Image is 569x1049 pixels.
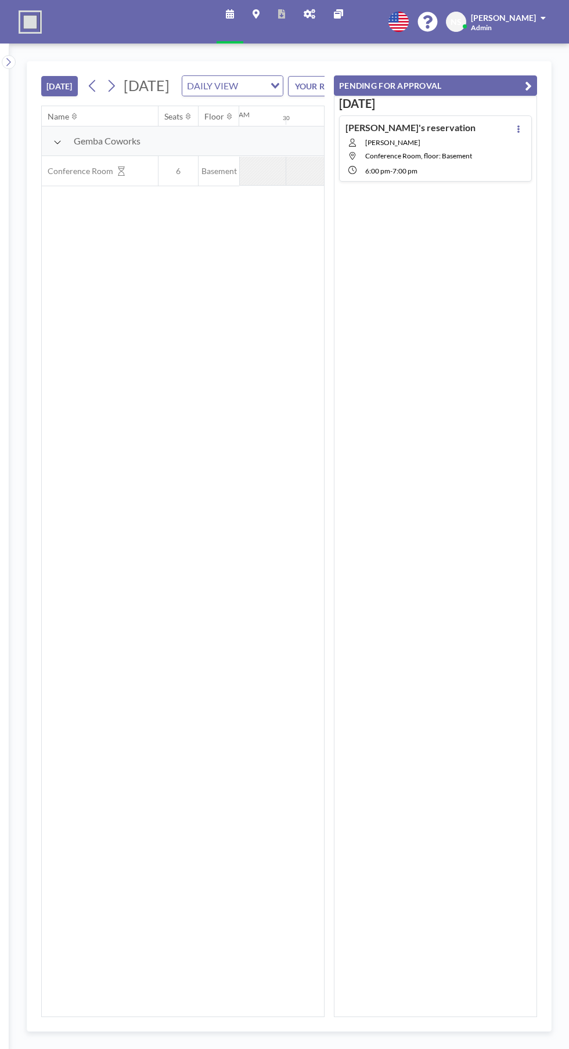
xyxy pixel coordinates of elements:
[365,138,478,147] span: [PERSON_NAME]
[204,111,224,122] div: Floor
[185,78,240,93] span: DAILY VIEW
[365,167,390,175] span: 6:00 PM
[471,23,492,32] span: Admin
[164,111,183,122] div: Seats
[159,166,198,176] span: 6
[323,110,338,119] div: 1AM
[451,17,462,27] span: NS
[242,78,264,93] input: Search for option
[74,135,141,147] span: Gemba Coworks
[199,166,239,176] span: Basement
[283,114,290,122] div: 30
[182,76,283,96] div: Search for option
[334,75,537,96] button: PENDING FOR APPROVAL
[365,151,472,160] span: Conference Room, floor: Basement
[288,76,404,96] button: YOUR RESERVATIONS
[390,167,392,175] span: -
[41,76,78,96] button: [DATE]
[42,166,113,176] span: Conference Room
[231,110,250,119] div: 12AM
[392,167,417,175] span: 7:00 PM
[124,77,170,94] span: [DATE]
[345,122,476,133] h4: [PERSON_NAME]'s reservation
[339,96,532,111] h3: [DATE]
[48,111,69,122] div: Name
[19,10,42,34] img: organization-logo
[471,13,536,23] span: [PERSON_NAME]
